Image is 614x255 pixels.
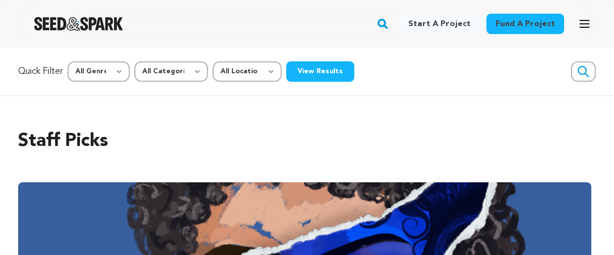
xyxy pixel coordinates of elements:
a: Seed&Spark Homepage [34,17,123,31]
button: View Results [286,61,354,82]
p: Quick Filter [18,65,63,78]
a: Fund a project [486,14,564,34]
img: Seed&Spark Logo Dark Mode [34,17,123,31]
a: Start a project [399,14,480,34]
h2: Staff Picks [18,128,596,155]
